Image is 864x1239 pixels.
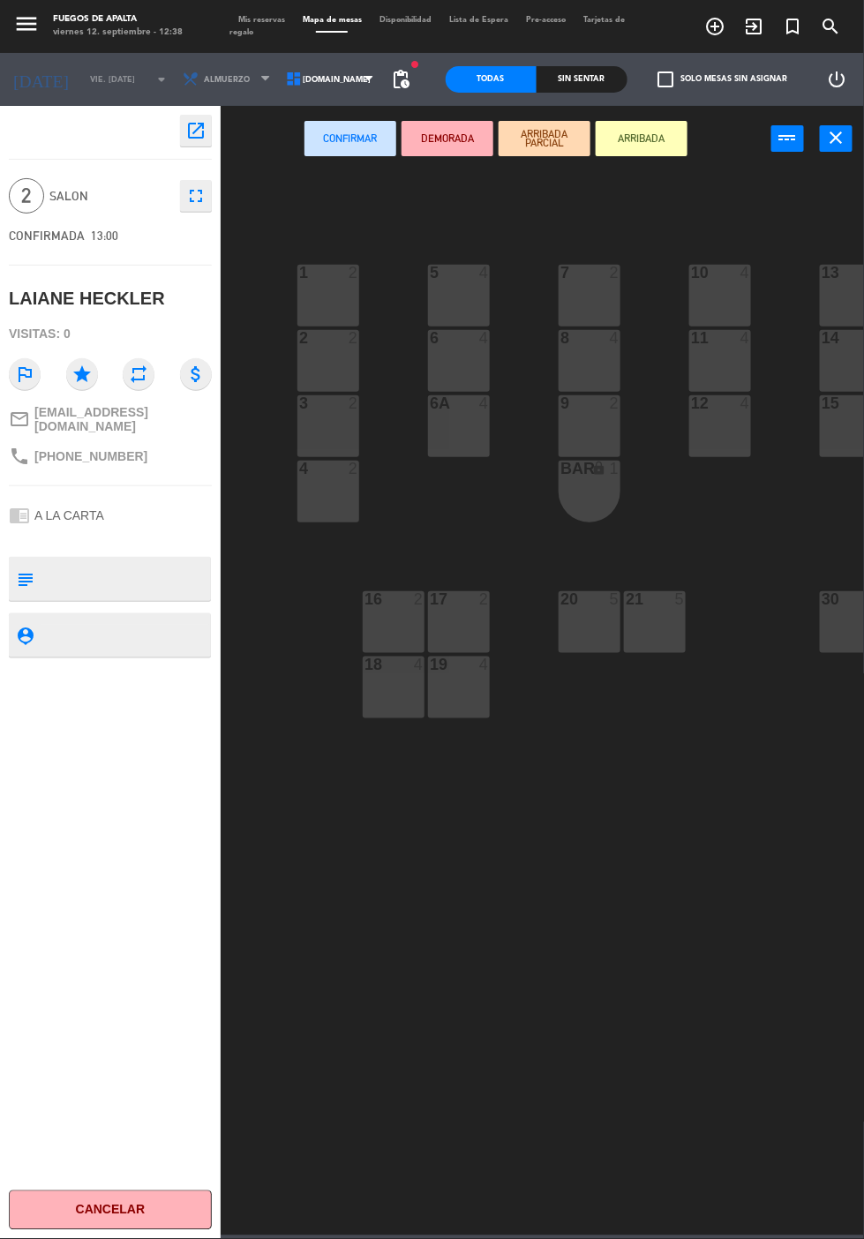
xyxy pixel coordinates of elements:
[49,186,171,206] span: SALON
[675,591,686,607] div: 5
[299,265,300,281] div: 1
[499,121,590,156] button: ARRIBADA PARCIAL
[560,330,561,346] div: 8
[180,180,212,212] button: fullscreen
[596,121,687,156] button: ARRIBADA
[657,71,673,87] span: check_box_outline_blank
[180,358,212,390] i: attach_money
[691,330,692,346] div: 11
[610,461,620,477] div: 1
[479,395,490,411] div: 4
[91,229,118,243] span: 13:00
[771,125,804,152] button: power_input
[782,16,803,37] i: turned_in_not
[34,405,212,433] span: [EMAIL_ADDRESS][DOMAIN_NAME]
[820,125,853,152] button: close
[430,657,431,672] div: 19
[13,11,40,41] button: menu
[821,16,842,37] i: search
[479,330,490,346] div: 4
[430,265,431,281] div: 5
[34,508,104,522] span: A LA CARTA
[299,395,300,411] div: 3
[657,71,787,87] label: Solo mesas sin asignar
[743,16,764,37] i: exit_to_app
[691,265,692,281] div: 10
[371,16,441,24] span: Disponibilidad
[9,405,212,433] a: mail_outline[EMAIL_ADDRESS][DOMAIN_NAME]
[479,265,490,281] div: 4
[294,16,371,24] span: Mapa de mesas
[826,127,847,148] i: close
[560,591,561,607] div: 20
[592,461,607,476] i: lock
[9,505,30,526] i: chrome_reader_mode
[778,127,799,148] i: power_input
[414,657,424,672] div: 4
[66,358,98,390] i: star
[9,358,41,390] i: outlined_flag
[53,13,183,26] div: Fuegos de Apalta
[34,449,147,463] span: [PHONE_NUMBER]
[9,319,212,349] div: Visitas: 0
[402,121,493,156] button: DEMORADA
[15,569,34,589] i: subject
[560,395,561,411] div: 9
[304,121,396,156] button: Confirmar
[9,284,165,313] div: LAIANE HECKLER
[303,75,371,85] span: [DOMAIN_NAME]
[9,409,30,430] i: mail_outline
[740,265,751,281] div: 4
[410,59,421,70] span: fiber_manual_record
[479,591,490,607] div: 2
[13,11,40,37] i: menu
[430,591,431,607] div: 17
[151,69,172,90] i: arrow_drop_down
[479,657,490,672] div: 4
[446,66,537,93] div: Todas
[430,395,431,411] div: 6A
[9,446,30,467] i: phone
[349,461,359,477] div: 2
[610,395,620,411] div: 2
[826,69,847,90] i: power_settings_new
[740,330,751,346] div: 4
[610,330,620,346] div: 4
[391,69,412,90] span: pending_actions
[53,26,183,40] div: viernes 12. septiembre - 12:38
[560,461,561,477] div: BAR
[441,16,518,24] span: Lista de Espera
[9,229,85,243] span: CONFIRMADA
[299,461,300,477] div: 4
[349,265,359,281] div: 2
[414,591,424,607] div: 2
[349,330,359,346] div: 2
[691,395,692,411] div: 12
[9,1190,212,1230] button: Cancelar
[740,395,751,411] div: 4
[610,265,620,281] div: 2
[349,395,359,411] div: 2
[560,265,561,281] div: 7
[9,178,44,214] span: 2
[204,75,250,85] span: Almuerzo
[704,16,725,37] i: add_circle_outline
[229,16,626,36] span: Tarjetas de regalo
[364,657,365,672] div: 18
[299,330,300,346] div: 2
[15,626,34,645] i: person_pin
[185,185,207,206] i: fullscreen
[229,16,294,24] span: Mis reservas
[185,120,207,141] i: open_in_new
[610,591,620,607] div: 5
[123,358,154,390] i: repeat
[364,591,365,607] div: 16
[518,16,575,24] span: Pre-acceso
[430,330,431,346] div: 6
[537,66,627,93] div: Sin sentar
